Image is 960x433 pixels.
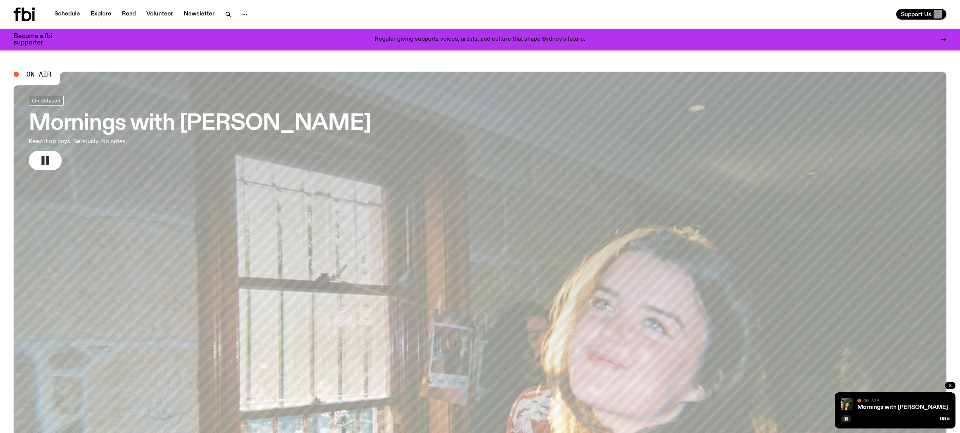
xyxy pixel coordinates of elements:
[863,398,879,403] span: On Air
[50,9,84,20] a: Schedule
[841,398,853,410] img: Freya smiles coyly as she poses for the image.
[86,9,116,20] a: Explore
[29,96,371,170] a: Mornings with [PERSON_NAME]Keep it up guys. Seriously. No notes.
[29,137,222,146] p: Keep it up guys. Seriously. No notes.
[896,9,946,20] button: Support Us
[142,9,178,20] a: Volunteer
[29,96,64,106] a: On Rotation
[901,11,931,18] span: Support Us
[857,404,948,410] a: Mornings with [PERSON_NAME]
[29,113,371,134] h3: Mornings with [PERSON_NAME]
[26,71,51,78] span: On Air
[117,9,140,20] a: Read
[32,98,60,103] span: On Rotation
[14,33,62,46] h3: Become a fbi supporter
[375,36,585,43] p: Regular giving supports voices, artists, and culture that shape Sydney’s future.
[179,9,219,20] a: Newsletter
